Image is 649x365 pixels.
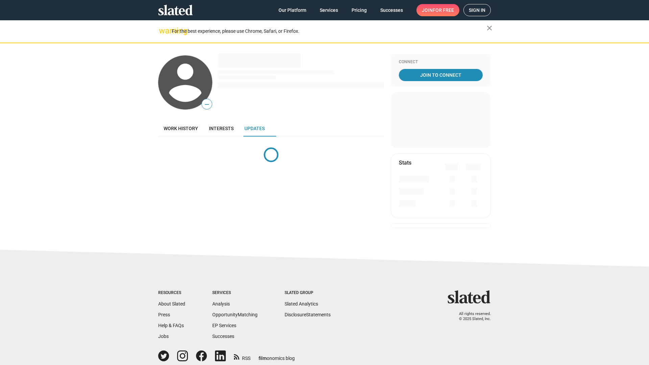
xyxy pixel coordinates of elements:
div: Slated Group [285,290,331,296]
span: Updates [244,126,265,131]
a: Interests [203,120,239,137]
a: DisclosureStatements [285,312,331,317]
a: Sign in [463,4,491,16]
span: Our Platform [279,4,306,16]
a: Joinfor free [416,4,459,16]
span: — [202,100,212,109]
a: Successes [375,4,408,16]
a: Help & FAQs [158,323,184,328]
span: Services [320,4,338,16]
div: For the best experience, please use Chrome, Safari, or Firefox. [172,27,487,36]
a: Analysis [212,301,230,307]
a: Jobs [158,334,169,339]
span: Successes [380,4,403,16]
mat-icon: warning [159,27,167,35]
mat-icon: close [485,24,494,32]
a: filmonomics blog [259,350,295,362]
a: About Slated [158,301,185,307]
a: OpportunityMatching [212,312,258,317]
div: Connect [399,59,483,65]
a: Join To Connect [399,69,483,81]
a: Press [158,312,170,317]
a: Pricing [346,4,372,16]
a: Slated Analytics [285,301,318,307]
a: Successes [212,334,234,339]
a: Services [314,4,343,16]
span: Join To Connect [400,69,481,81]
p: All rights reserved. © 2025 Slated, Inc. [452,312,491,321]
a: Our Platform [273,4,312,16]
a: RSS [234,351,250,362]
span: Interests [209,126,234,131]
div: Services [212,290,258,296]
div: Resources [158,290,185,296]
a: EP Services [212,323,236,328]
span: Pricing [352,4,367,16]
a: Updates [239,120,270,137]
a: Work history [158,120,203,137]
span: Work history [164,126,198,131]
span: Join [422,4,454,16]
span: for free [433,4,454,16]
mat-card-title: Stats [399,159,411,166]
span: film [259,356,267,361]
span: Sign in [469,4,485,16]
